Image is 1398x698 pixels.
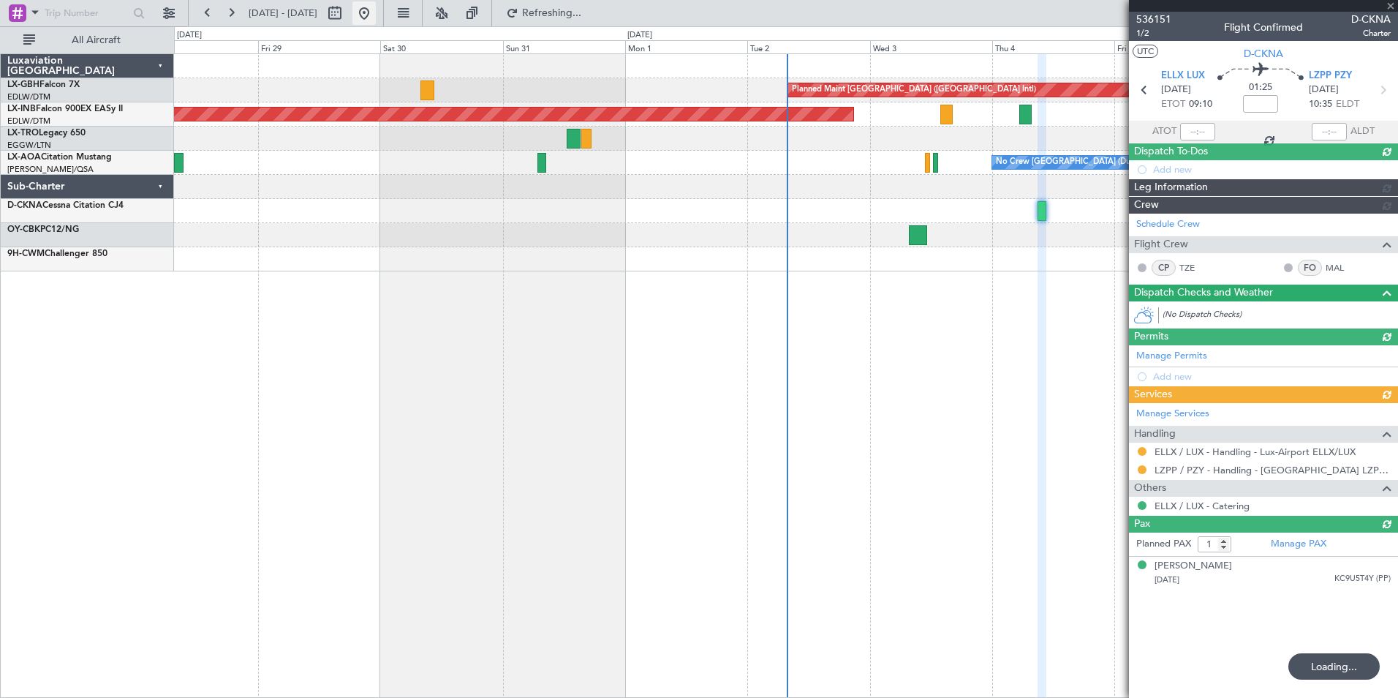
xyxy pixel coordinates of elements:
[627,29,652,42] div: [DATE]
[1309,97,1332,112] span: 10:35
[380,40,502,53] div: Sat 30
[7,80,80,89] a: LX-GBHFalcon 7X
[7,225,40,234] span: OY-CBK
[1133,45,1158,58] button: UTC
[499,1,587,25] button: Refreshing...
[7,201,42,210] span: D-CKNA
[1309,69,1352,83] span: LZPP PZY
[7,116,50,127] a: EDLW/DTM
[870,40,992,53] div: Wed 3
[1351,27,1391,40] span: Charter
[7,164,94,175] a: [PERSON_NAME]/QSA
[1114,40,1236,53] div: Fri 5
[1309,83,1339,97] span: [DATE]
[1288,653,1380,680] div: Loading...
[38,35,154,45] span: All Aircraft
[177,29,202,42] div: [DATE]
[1161,97,1185,112] span: ETOT
[1134,285,1273,301] span: Dispatch Checks and Weather
[747,40,869,53] div: Tue 2
[7,153,41,162] span: LX-AOA
[1224,20,1303,35] div: Flight Confirmed
[7,225,79,234] a: OY-CBKPC12/NG
[7,80,39,89] span: LX-GBH
[7,249,45,258] span: 9H-CWM
[521,8,583,18] span: Refreshing...
[136,40,258,53] div: Thu 28
[992,40,1114,53] div: Thu 4
[7,105,36,113] span: LX-INB
[1163,309,1398,324] div: (No Dispatch Checks)
[625,40,747,53] div: Mon 1
[16,29,159,52] button: All Aircraft
[792,79,1036,101] div: Planned Maint [GEOGRAPHIC_DATA] ([GEOGRAPHIC_DATA] Intl)
[249,7,317,20] span: [DATE] - [DATE]
[7,105,123,113] a: LX-INBFalcon 900EX EASy II
[7,129,39,138] span: LX-TRO
[1249,80,1272,95] span: 01:25
[7,201,124,210] a: D-CKNACessna Citation CJ4
[7,129,86,138] a: LX-TROLegacy 650
[1136,12,1171,27] span: 536151
[1336,97,1359,112] span: ELDT
[1351,12,1391,27] span: D-CKNA
[7,153,112,162] a: LX-AOACitation Mustang
[1136,27,1171,40] span: 1/2
[1161,69,1205,83] span: ELLX LUX
[1350,124,1375,139] span: ALDT
[7,140,51,151] a: EGGW/LTN
[996,151,1160,173] div: No Crew [GEOGRAPHIC_DATA] (Dublin Intl)
[503,40,625,53] div: Sun 31
[1152,124,1176,139] span: ATOT
[1189,97,1212,112] span: 09:10
[1161,83,1191,97] span: [DATE]
[45,2,129,24] input: Trip Number
[258,40,380,53] div: Fri 29
[7,249,107,258] a: 9H-CWMChallenger 850
[1244,46,1283,61] span: D-CKNA
[7,91,50,102] a: EDLW/DTM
